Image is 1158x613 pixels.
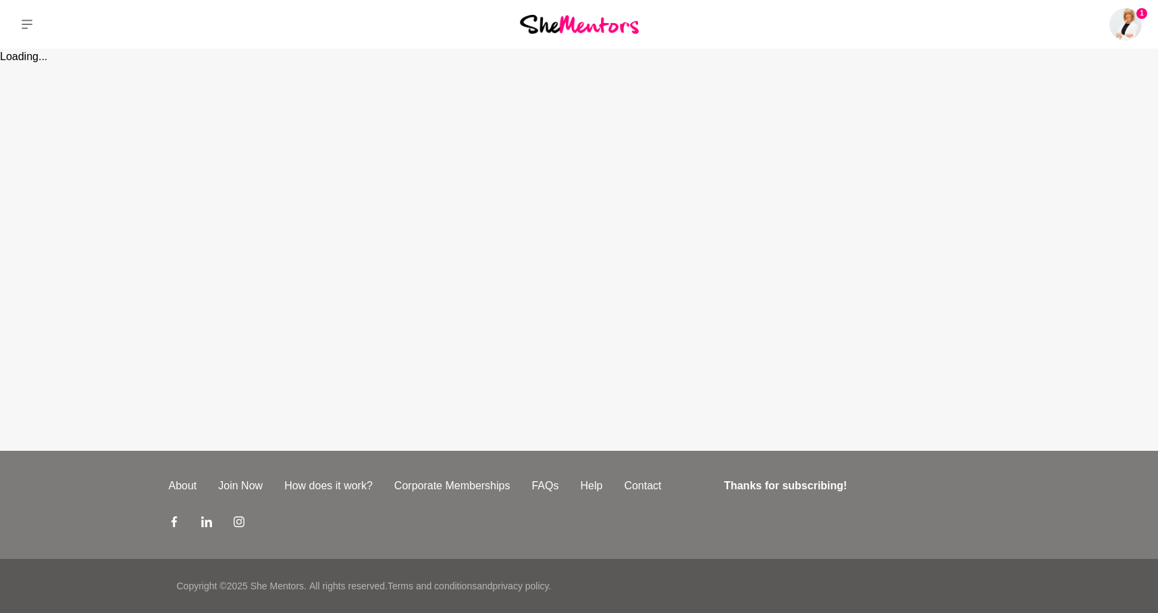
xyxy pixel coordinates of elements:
img: Kat Millar [1109,8,1142,41]
a: About [158,478,208,494]
a: Contact [613,478,672,494]
img: She Mentors Logo [520,15,639,33]
a: LinkedIn [201,516,212,532]
a: privacy policy [493,581,549,591]
h4: Thanks for subscribing! [724,478,981,494]
a: Facebook [169,516,180,532]
a: Join Now [207,478,273,494]
p: Copyright © 2025 She Mentors . [177,579,307,593]
a: Kat Millar1 [1109,8,1142,41]
a: Corporate Memberships [384,478,521,494]
a: FAQs [521,478,569,494]
p: All rights reserved. and . [309,579,551,593]
a: How does it work? [273,478,384,494]
a: Instagram [234,516,244,532]
span: 1 [1136,8,1147,19]
a: Terms and conditions [388,581,477,591]
a: Help [569,478,613,494]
